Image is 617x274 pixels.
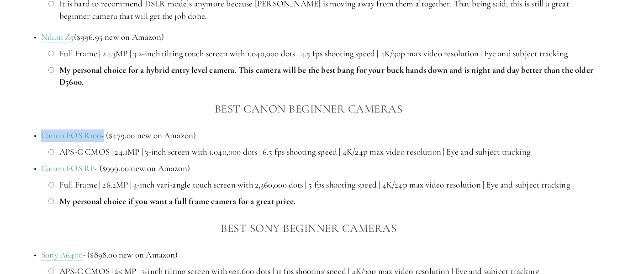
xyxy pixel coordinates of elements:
[41,129,594,142] p: - ($479.00 new on Amazon)
[59,179,594,191] p: Full Frame | 26.2MP | 3-inch vari-angle touch screen with 2,360,000 dots | 5 fps shooting speed |...
[59,146,594,158] p: APS-C CMOS | 24.1MP | 3-inch screen with 1,040,000 dots | 6.5 fps shooting speed | 4K/24p max vid...
[23,100,594,118] h3: Best Canon Beginner Cameras
[59,64,595,87] strong: My personal choice for a hybrid entry level camera. This camera will be the best bang for your bu...
[59,48,594,60] p: Full Frame | 24.3MP | 3.2-inch tilting touch screen with 1,040,000 dots | 4.5 fps shooting speed ...
[41,31,594,43] p: ($996.95 new on Amazon)
[41,162,594,175] p: - ($999.00 new on Amazon)
[23,219,594,237] h3: Best Sony Beginner Cameras
[41,163,95,174] a: Canon EOS RP
[41,249,83,261] a: Sony A6400
[41,130,101,141] a: Canon EOS R100
[41,32,74,43] a: Nikon Z5
[59,196,295,206] strong: My personal choice if you want a full frame camera for a great price.
[41,249,594,261] p: - ($898.00 new on Amazon)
